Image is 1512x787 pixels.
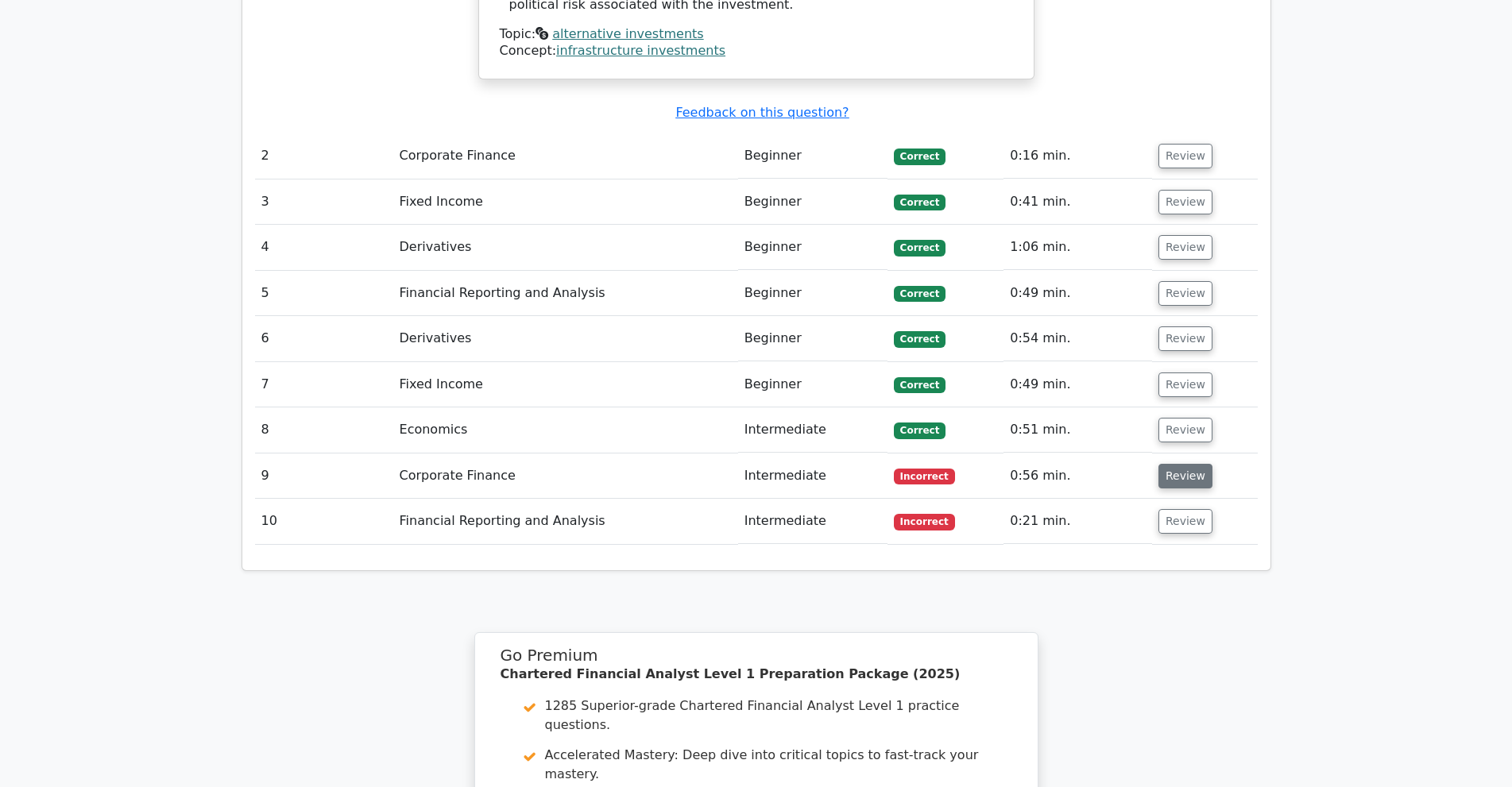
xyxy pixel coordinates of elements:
button: Review [1158,464,1212,488]
td: Economics [393,407,738,453]
td: 0:41 min. [1003,179,1152,225]
button: Review [1158,372,1212,397]
td: 3 [255,179,393,225]
td: Intermediate [738,453,887,499]
td: 0:49 min. [1003,362,1152,407]
a: alternative investments [552,26,703,41]
button: Review [1158,190,1212,214]
td: 10 [255,499,393,544]
td: Beginner [738,133,887,179]
td: Derivatives [393,225,738,270]
td: 1:06 min. [1003,225,1152,270]
span: Correct [894,377,945,393]
div: Concept: [500,43,1013,60]
td: 2 [255,133,393,179]
span: Correct [894,240,945,256]
td: Financial Reporting and Analysis [393,271,738,316]
td: 6 [255,316,393,361]
td: 0:21 min. [1003,499,1152,544]
button: Review [1158,281,1212,306]
div: Topic: [500,26,1013,43]
a: infrastructure investments [556,43,725,58]
span: Correct [894,331,945,347]
td: 0:54 min. [1003,316,1152,361]
td: Fixed Income [393,362,738,407]
td: 5 [255,271,393,316]
td: Intermediate [738,499,887,544]
td: Beginner [738,316,887,361]
td: Fixed Income [393,179,738,225]
td: 0:49 min. [1003,271,1152,316]
td: Beginner [738,271,887,316]
td: 8 [255,407,393,453]
td: 9 [255,453,393,499]
td: 4 [255,225,393,270]
button: Review [1158,326,1212,351]
button: Review [1158,235,1212,260]
span: Incorrect [894,469,955,484]
button: Review [1158,144,1212,168]
td: 7 [255,362,393,407]
td: 0:56 min. [1003,453,1152,499]
td: Corporate Finance [393,133,738,179]
td: Corporate Finance [393,453,738,499]
button: Review [1158,509,1212,534]
span: Correct [894,195,945,210]
td: Intermediate [738,407,887,453]
td: Financial Reporting and Analysis [393,499,738,544]
td: Beginner [738,225,887,270]
span: Correct [894,149,945,164]
td: 0:16 min. [1003,133,1152,179]
span: Correct [894,286,945,302]
td: Beginner [738,179,887,225]
td: Beginner [738,362,887,407]
button: Review [1158,418,1212,442]
td: 0:51 min. [1003,407,1152,453]
a: Feedback on this question? [675,105,849,120]
td: Derivatives [393,316,738,361]
span: Correct [894,422,945,438]
span: Incorrect [894,514,955,530]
